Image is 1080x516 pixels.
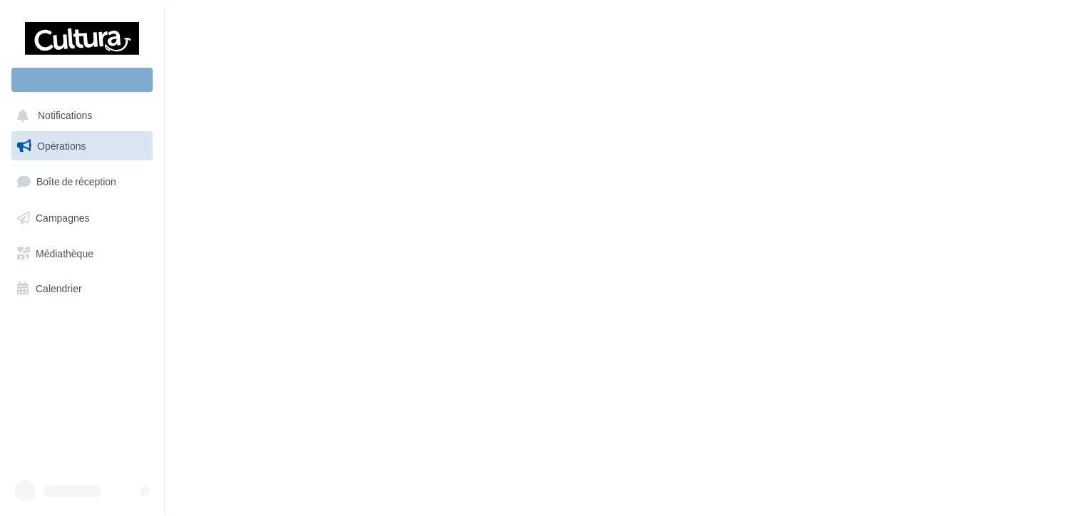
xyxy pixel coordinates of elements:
span: Opérations [37,140,86,152]
a: Opérations [9,131,156,161]
a: Médiathèque [9,239,156,269]
a: Boîte de réception [9,166,156,197]
a: Campagnes [9,203,156,233]
span: Campagnes [36,212,90,224]
span: Médiathèque [36,247,93,259]
span: Boîte de réception [36,175,116,187]
span: Calendrier [36,282,82,294]
div: Nouvelle campagne [11,68,153,92]
a: Calendrier [9,274,156,304]
span: Notifications [38,110,92,122]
